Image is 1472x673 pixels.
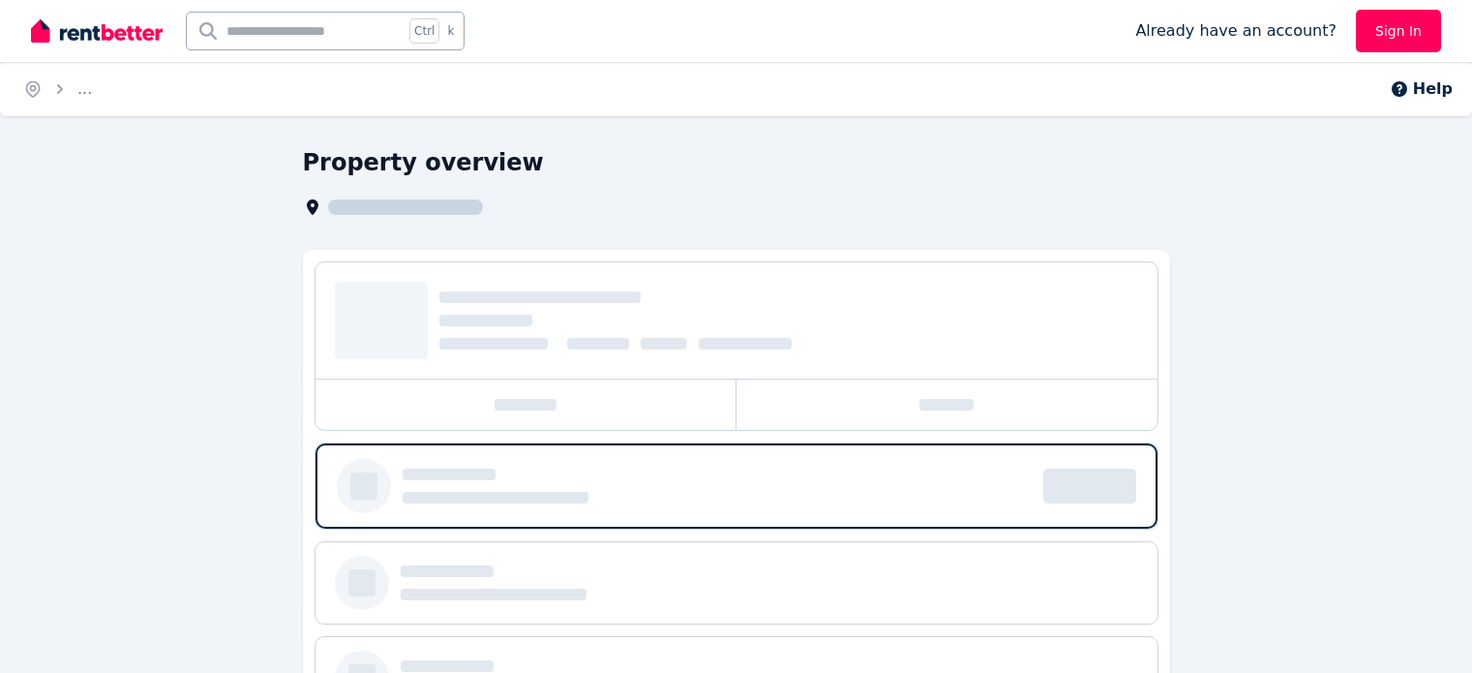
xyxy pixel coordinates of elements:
[1135,19,1337,43] span: Already have an account?
[303,147,544,178] h1: Property overview
[447,23,454,39] span: k
[409,18,439,44] span: Ctrl
[1356,10,1441,52] a: Sign In
[1390,77,1453,101] button: Help
[77,79,92,98] span: ...
[31,16,163,46] img: RentBetter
